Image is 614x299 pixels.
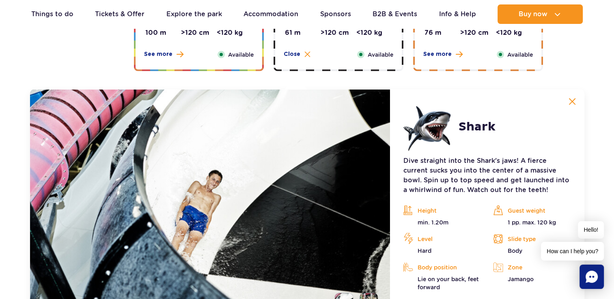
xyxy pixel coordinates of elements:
[31,4,73,24] a: Things to do
[493,247,571,255] p: Body
[403,233,481,245] p: Level
[403,156,571,195] p: Dive straight into the Shark's jaws! A fierce current sucks you into the center of a massive bowl...
[403,218,481,226] p: min. 1.20m
[578,221,604,239] span: Hello!
[423,50,463,58] button: See more
[424,28,460,37] dd: 76 m
[519,11,547,18] span: Buy now
[368,50,393,59] span: Available
[243,4,298,24] a: Accommodation
[285,28,321,37] dd: 61 m
[541,242,604,261] span: How can I help you?
[228,50,254,59] span: Available
[460,28,496,37] dd: >120 cm
[144,50,172,58] span: See more
[320,4,351,24] a: Sponsors
[493,275,571,283] p: Jamango
[144,50,183,58] button: See more
[321,28,356,37] dd: >120 cm
[356,28,392,37] dd: <120 kg
[458,120,495,134] h2: Shark
[217,28,252,37] dd: <120 kg
[403,261,481,273] p: Body position
[423,50,452,58] span: See more
[166,4,222,24] a: Explore the park
[493,261,571,273] p: Zone
[493,205,571,217] p: Guest weight
[496,28,532,37] dd: <120 kg
[403,103,452,151] img: 683e9e9ba8332218919957.png
[403,275,481,291] p: Lie on your back, feet forward
[373,4,417,24] a: B2B & Events
[493,233,571,245] p: Slide type
[439,4,476,24] a: Info & Help
[284,50,300,58] span: Close
[181,28,217,37] dd: >120 cm
[580,265,604,289] div: Chat
[403,205,481,217] p: Height
[284,50,310,58] button: Close
[403,247,481,255] p: Hard
[145,28,181,37] dd: 100 m
[95,4,144,24] a: Tickets & Offer
[493,218,571,226] p: 1 pp. max. 120 kg
[507,50,533,59] span: Available
[498,4,583,24] button: Buy now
